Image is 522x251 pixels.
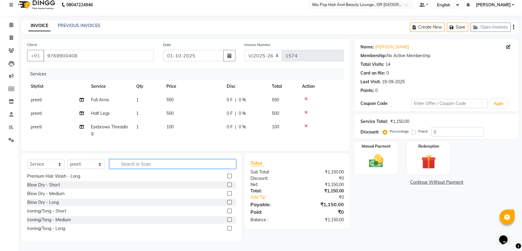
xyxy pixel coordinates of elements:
div: Last Visit: [360,79,381,85]
span: 550 [272,97,279,103]
span: | [235,97,236,103]
a: INVOICE [28,20,51,31]
th: Action [298,80,344,93]
div: Ironing/Tong - Long [27,225,65,232]
span: | [235,110,236,117]
th: Qty [133,80,163,93]
div: 0 [375,87,378,94]
th: Price [163,80,223,93]
label: Redemption [418,144,439,149]
div: Net: [246,182,297,188]
div: Service Total: [360,118,388,125]
a: Add Tip [246,194,306,200]
div: 14 [385,61,390,68]
iframe: chat widget [497,227,516,245]
span: Full Arms [91,97,109,103]
button: Open Invoices [470,23,511,32]
span: Eyebrows Threading [91,124,128,136]
div: ₹1,150.00 [390,118,409,125]
div: ₹0 [297,208,348,216]
span: 1 [136,124,139,130]
th: Disc [223,80,268,93]
input: Search by Name/Mobile/Email/Code [43,50,154,61]
div: Sub Total: [246,169,297,175]
div: Name: [360,44,374,50]
span: 500 [166,111,174,116]
div: Coupon Code [360,100,411,107]
div: ₹1,150.00 [297,182,348,188]
div: Premium Hair Wash - Long [27,173,80,179]
label: Client [27,42,37,47]
span: | [235,124,236,130]
img: _cash.svg [364,153,388,169]
th: Service [87,80,133,93]
span: 500 [272,111,279,116]
span: 1 [136,111,139,116]
span: preeti [31,111,42,116]
div: ₹1,150.00 [297,217,348,223]
span: 0 F [227,124,233,130]
span: 100 [166,124,174,130]
div: No Active Membership [360,53,513,59]
img: _gift.svg [417,153,440,171]
div: Ironing/Tong - Medium [27,217,71,223]
span: Total [250,160,264,166]
div: ₹0 [297,175,348,182]
span: preeti [31,124,42,130]
button: Save [447,23,468,32]
span: 1 [136,97,139,103]
span: 0 % [239,110,246,117]
div: Discount: [246,175,297,182]
span: Half Legs [91,111,110,116]
label: Invoice Number [244,42,271,47]
th: Total [268,80,298,93]
div: 0 [386,70,389,76]
span: 100 [272,124,279,130]
span: [PERSON_NAME] [476,2,511,8]
div: Discount: [360,129,379,135]
div: Blow Dry - Long [27,199,59,206]
div: Blow Dry - Short [27,182,60,188]
span: preeti [31,97,42,103]
span: 0 F [227,97,233,103]
div: Total: [246,188,297,194]
label: Manual Payment [362,144,391,149]
div: ₹0 [306,194,348,200]
div: Balance : [246,217,297,223]
div: Blow Dry - Medium [27,191,64,197]
span: 0 % [239,124,246,130]
div: ₹1,150.00 [297,188,348,194]
span: 0 F [227,110,233,117]
div: Points: [360,87,374,94]
div: Ironing/Tong - Short [27,208,66,214]
div: Paid: [246,208,297,216]
input: Enter Offer / Coupon Code [411,99,488,108]
div: 19-09-2025 [382,79,405,85]
span: 550 [166,97,174,103]
button: Create New [410,23,445,32]
div: Services [28,69,348,80]
button: +91 [27,50,44,61]
input: Search or Scan [109,159,236,169]
a: Continue Without Payment [356,179,518,185]
label: Percentage [390,129,409,134]
span: 0 % [239,97,246,103]
div: Payable: [246,201,297,208]
div: ₹1,150.00 [297,201,348,208]
label: Date [163,42,171,47]
div: Total Visits: [360,61,384,68]
a: PREVIOUS INVOICES [58,23,100,28]
button: Apply [490,99,507,108]
div: ₹1,150.00 [297,169,348,175]
th: Stylist [27,80,87,93]
div: Card on file: [360,70,385,76]
a: [PERSON_NAME] [375,44,409,50]
div: Membership: [360,53,387,59]
label: Fixed [418,129,427,134]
